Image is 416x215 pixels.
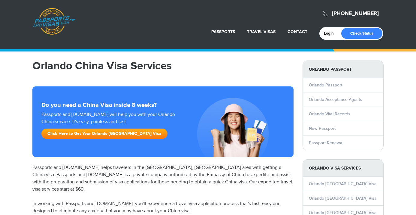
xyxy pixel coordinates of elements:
[341,28,382,39] a: Check Status
[32,164,294,193] p: Passports and [DOMAIN_NAME] helps travelers in the [GEOGRAPHIC_DATA], [GEOGRAPHIC_DATA] area with...
[39,111,184,142] div: Passports and [DOMAIN_NAME] will help you with your Orlando China service. It's easy, painless an...
[32,200,294,215] p: In working with Passports and [DOMAIN_NAME], you'll experience a travel visa application process ...
[309,111,350,117] a: Orlando Vital Records
[324,31,338,36] a: Login
[309,196,377,201] a: Orlando [GEOGRAPHIC_DATA] Visa
[33,8,75,35] a: Passports & [DOMAIN_NAME]
[303,61,383,78] strong: Orlando Passport
[41,129,167,139] a: Click Here to Get Your Orlando [GEOGRAPHIC_DATA] Visa
[332,10,379,17] a: [PHONE_NUMBER]
[247,29,276,34] a: Travel Visas
[41,101,285,109] strong: Do you need a China Visa inside 8 weeks?
[309,97,362,102] a: Orlando Acceptance Agents
[309,181,377,186] a: Orlando [GEOGRAPHIC_DATA] Visa
[309,126,336,131] a: New Passport
[303,160,383,177] strong: Orlando Visa Services
[309,83,342,88] a: Orlando Passport
[288,29,307,34] a: Contact
[211,29,235,34] a: Passports
[309,140,343,145] a: Passport Renewal
[32,61,294,71] h1: Orlando China Visa Services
